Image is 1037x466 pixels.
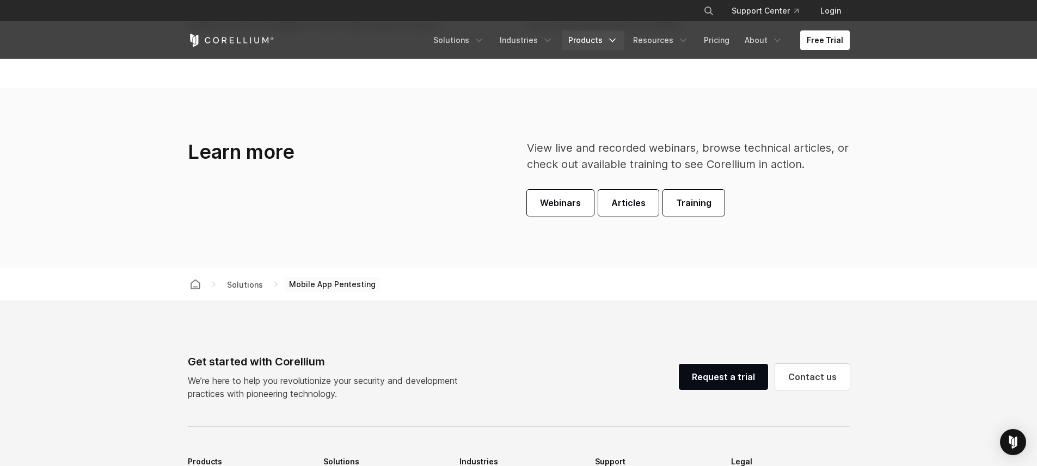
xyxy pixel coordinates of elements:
[527,141,849,171] span: View live and recorded webinars, browse technical articles, or check out available training to se...
[285,277,380,292] span: Mobile App Pentesting
[427,30,850,50] div: Navigation Menu
[663,190,725,216] a: Training
[738,30,789,50] a: About
[775,364,850,390] a: Contact us
[627,30,695,50] a: Resources
[598,190,659,216] a: Articles
[800,30,850,50] a: Free Trial
[223,278,267,291] span: Solutions
[527,190,594,216] a: Webinars
[697,30,736,50] a: Pricing
[188,353,467,370] div: Get started with Corellium
[611,196,646,209] span: Articles
[676,196,711,209] span: Training
[540,196,581,209] span: Webinars
[188,34,274,47] a: Corellium Home
[427,30,491,50] a: Solutions
[493,30,560,50] a: Industries
[188,374,467,400] p: We’re here to help you revolutionize your security and development practices with pioneering tech...
[699,1,719,21] button: Search
[223,279,267,290] div: Solutions
[188,140,467,164] h3: Learn more
[186,277,205,292] a: Corellium home
[1000,429,1026,455] div: Open Intercom Messenger
[723,1,807,21] a: Support Center
[812,1,850,21] a: Login
[679,364,768,390] a: Request a trial
[562,30,624,50] a: Products
[690,1,850,21] div: Navigation Menu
